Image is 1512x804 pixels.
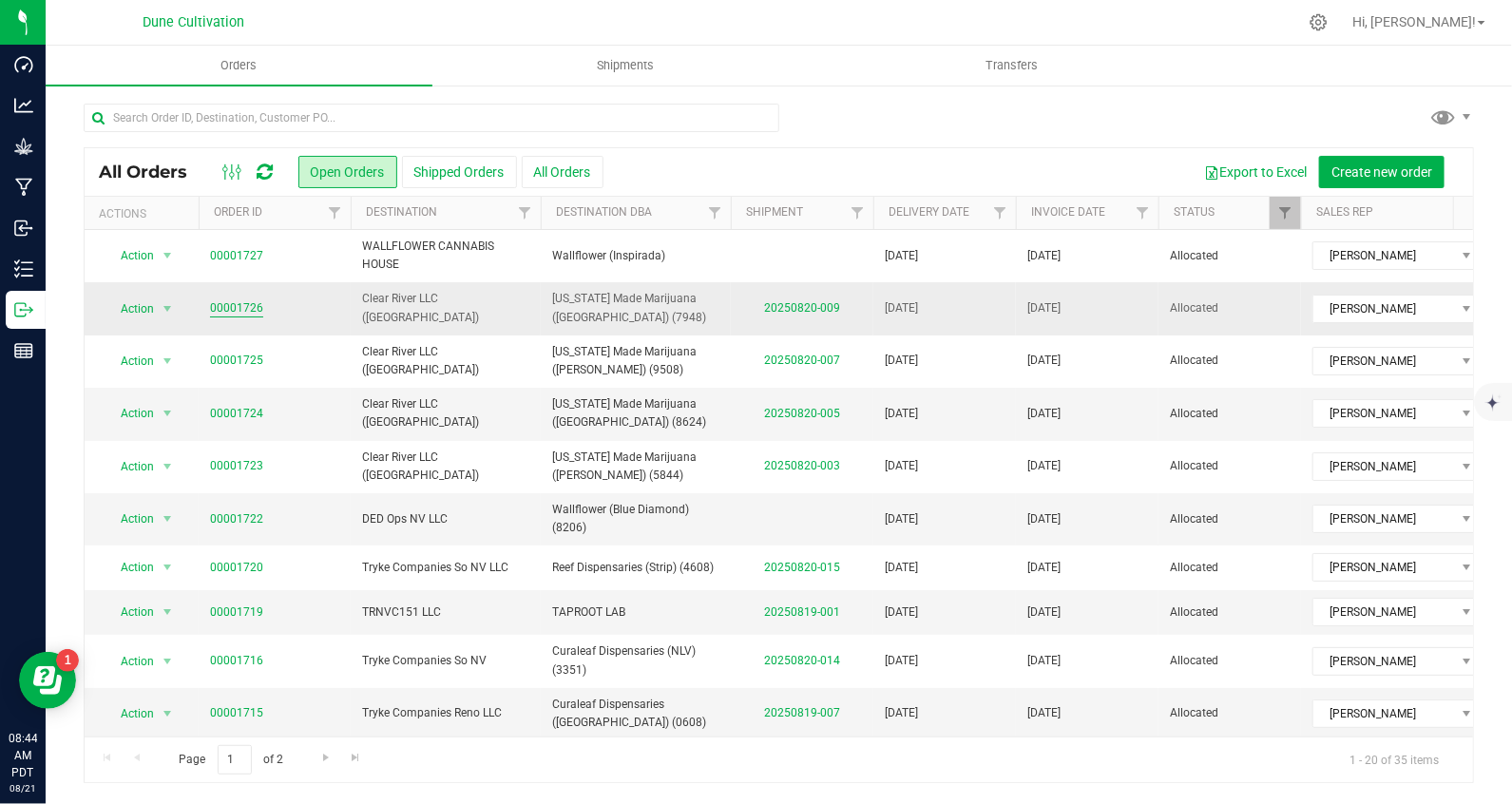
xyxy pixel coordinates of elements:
[156,453,180,480] span: select
[14,219,33,238] inline-svg: Inbound
[1313,700,1455,727] span: [PERSON_NAME]
[362,449,529,485] span: Clear River LLC ([GEOGRAPHIC_DATA])
[1170,652,1290,670] span: Allocated
[210,559,263,577] a: 00001720
[210,603,263,622] a: 00001719
[1319,156,1445,188] button: Create new order
[156,506,180,532] span: select
[885,352,918,370] span: [DATE]
[1313,296,1455,322] span: [PERSON_NAME]
[104,700,155,727] span: Action
[1331,164,1432,180] span: Create new order
[764,706,840,719] a: 20250819-007
[571,57,679,74] span: Shipments
[1027,299,1061,317] span: [DATE]
[1170,603,1290,622] span: Allocated
[1027,510,1061,528] span: [DATE]
[19,652,76,709] iframe: Resource center
[298,156,397,188] button: Open Orders
[1313,400,1455,427] span: [PERSON_NAME]
[402,156,517,188] button: Shipped Orders
[552,559,719,577] span: Reef Dispensaries (Strip) (4608)
[1313,242,1455,269] span: [PERSON_NAME]
[156,400,180,427] span: select
[362,290,529,326] span: Clear River LLC ([GEOGRAPHIC_DATA])
[14,341,33,360] inline-svg: Reports
[104,648,155,675] span: Action
[144,14,245,30] span: Dune Cultivation
[1313,348,1455,374] span: [PERSON_NAME]
[1307,13,1330,31] div: Manage settings
[342,745,370,771] a: Go to the last page
[1127,197,1158,229] a: Filter
[819,46,1206,86] a: Transfers
[1170,559,1290,577] span: Allocated
[156,348,180,374] span: select
[218,745,252,775] input: 1
[1170,510,1290,528] span: Allocated
[104,296,155,322] span: Action
[1170,247,1290,265] span: Allocated
[764,301,840,315] a: 20250820-009
[885,603,918,622] span: [DATE]
[9,730,37,781] p: 08:44 AM PDT
[960,57,1063,74] span: Transfers
[985,197,1016,229] a: Filter
[14,300,33,319] inline-svg: Outbound
[366,205,437,219] a: Destination
[885,457,918,475] span: [DATE]
[1192,156,1319,188] button: Export to Excel
[552,696,719,732] span: Curaleaf Dispensaries ([GEOGRAPHIC_DATA]) (0608)
[210,405,263,423] a: 00001724
[362,395,529,431] span: Clear River LLC ([GEOGRAPHIC_DATA])
[1027,652,1061,670] span: [DATE]
[764,605,840,619] a: 20250819-001
[104,554,155,581] span: Action
[163,745,299,775] span: Page of 2
[362,238,529,274] span: WALLFLOWER CANNABIS HOUSE
[99,207,191,220] div: Actions
[210,652,263,670] a: 00001716
[552,247,719,265] span: Wallflower (Inspirada)
[1027,603,1061,622] span: [DATE]
[362,704,529,722] span: Tryke Companies Reno LLC
[1313,648,1455,675] span: [PERSON_NAME]
[552,343,719,379] span: [US_STATE] Made Marijuana ([PERSON_NAME]) (9508)
[432,46,819,86] a: Shipments
[1170,299,1290,317] span: Allocated
[312,745,339,771] a: Go to the next page
[1170,457,1290,475] span: Allocated
[1352,14,1476,29] span: Hi, [PERSON_NAME]!
[156,296,180,322] span: select
[1027,704,1061,722] span: [DATE]
[14,96,33,115] inline-svg: Analytics
[1027,352,1061,370] span: [DATE]
[1170,704,1290,722] span: Allocated
[1027,559,1061,577] span: [DATE]
[1313,599,1455,625] span: [PERSON_NAME]
[1316,205,1373,219] a: Sales Rep
[210,457,263,475] a: 00001723
[1313,554,1455,581] span: [PERSON_NAME]
[156,648,180,675] span: select
[362,510,529,528] span: DED Ops NV LLC
[156,700,180,727] span: select
[156,242,180,269] span: select
[210,352,263,370] a: 00001725
[885,559,918,577] span: [DATE]
[885,405,918,423] span: [DATE]
[362,652,529,670] span: Tryke Companies So NV
[362,343,529,379] span: Clear River LLC ([GEOGRAPHIC_DATA])
[210,510,263,528] a: 00001722
[14,137,33,156] inline-svg: Grow
[552,501,719,537] span: Wallflower (Blue Diamond) (8206)
[1174,205,1215,219] a: Status
[552,290,719,326] span: [US_STATE] Made Marijuana ([GEOGRAPHIC_DATA]) (7948)
[764,354,840,367] a: 20250820-007
[362,603,529,622] span: TRNVC151 LLC
[195,57,282,74] span: Orders
[104,506,155,532] span: Action
[104,400,155,427] span: Action
[764,654,840,667] a: 20250820-014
